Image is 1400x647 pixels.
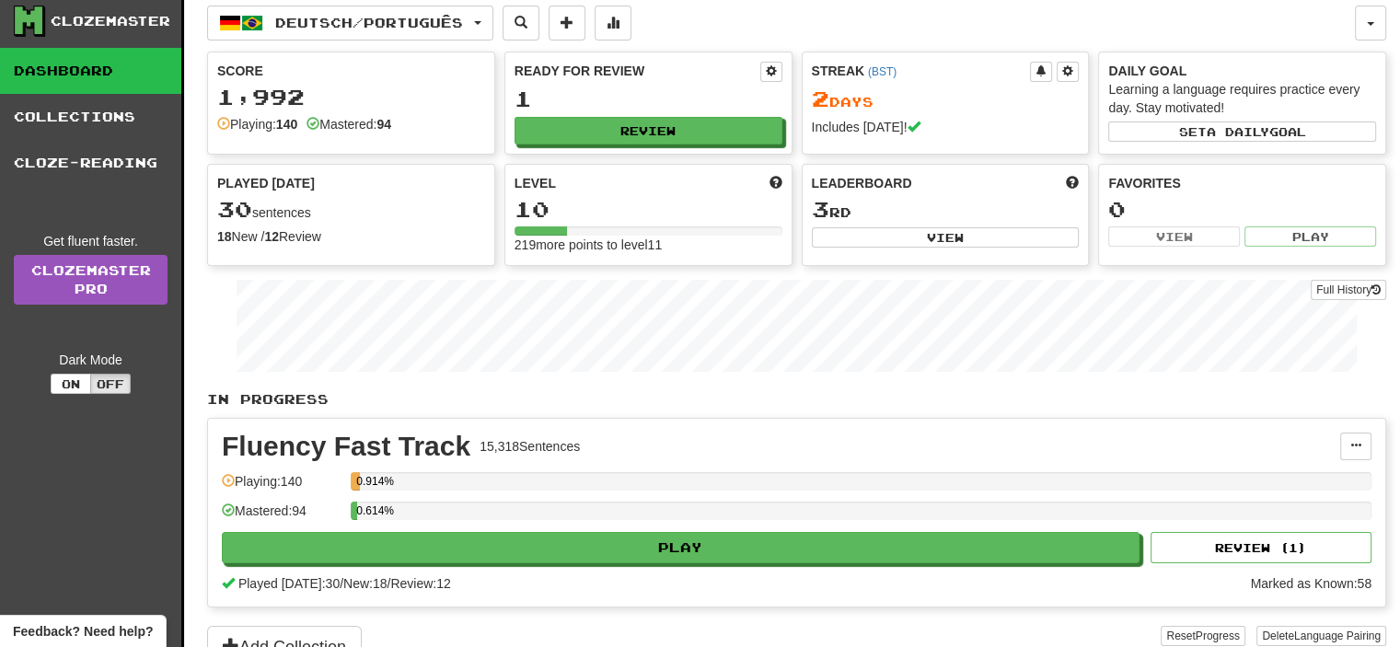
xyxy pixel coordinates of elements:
[1256,626,1386,646] button: DeleteLanguage Pairing
[276,117,297,132] strong: 140
[217,62,485,80] div: Score
[222,532,1140,563] button: Play
[14,232,168,250] div: Get fluent faster.
[307,115,391,133] div: Mastered:
[515,62,760,80] div: Ready for Review
[217,196,252,222] span: 30
[1244,226,1376,247] button: Play
[90,374,131,394] button: Off
[1108,226,1240,247] button: View
[1196,630,1240,642] span: Progress
[515,198,782,221] div: 10
[390,576,450,591] span: Review: 12
[1294,630,1381,642] span: Language Pairing
[1108,121,1376,142] button: Seta dailygoal
[515,174,556,192] span: Level
[1250,574,1371,593] div: Marked as Known: 58
[356,472,360,491] div: 0.914%
[549,6,585,40] button: Add sentence to collection
[388,576,391,591] span: /
[14,351,168,369] div: Dark Mode
[13,622,153,641] span: Open feedback widget
[1108,62,1376,80] div: Daily Goal
[1207,125,1269,138] span: a daily
[595,6,631,40] button: More stats
[14,255,168,305] a: ClozemasterPro
[207,6,493,40] button: Deutsch/Português
[217,229,232,244] strong: 18
[868,65,897,78] a: (BST)
[1066,174,1079,192] span: This week in points, UTC
[264,229,279,244] strong: 12
[217,198,485,222] div: sentences
[207,390,1386,409] p: In Progress
[238,576,340,591] span: Played [DATE]: 30
[503,6,539,40] button: Search sentences
[515,87,782,110] div: 1
[812,196,829,222] span: 3
[217,86,485,109] div: 1,992
[1151,532,1371,563] button: Review (1)
[222,472,341,503] div: Playing: 140
[812,227,1080,248] button: View
[812,86,829,111] span: 2
[1108,174,1376,192] div: Favorites
[480,437,580,456] div: 15,318 Sentences
[356,502,357,520] div: 0.614%
[51,374,91,394] button: On
[51,12,170,30] div: Clozemaster
[515,236,782,254] div: 219 more points to level 11
[1108,198,1376,221] div: 0
[275,15,463,30] span: Deutsch / Português
[222,433,470,460] div: Fluency Fast Track
[376,117,391,132] strong: 94
[343,576,387,591] span: New: 18
[812,118,1080,136] div: Includes [DATE]!
[812,174,912,192] span: Leaderboard
[812,87,1080,111] div: Day s
[812,198,1080,222] div: rd
[217,115,297,133] div: Playing:
[1161,626,1244,646] button: ResetProgress
[812,62,1031,80] div: Streak
[222,502,341,532] div: Mastered: 94
[217,174,315,192] span: Played [DATE]
[340,576,343,591] span: /
[217,227,485,246] div: New / Review
[769,174,782,192] span: Score more points to level up
[1108,80,1376,117] div: Learning a language requires practice every day. Stay motivated!
[1311,280,1386,300] button: Full History
[515,117,782,144] button: Review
